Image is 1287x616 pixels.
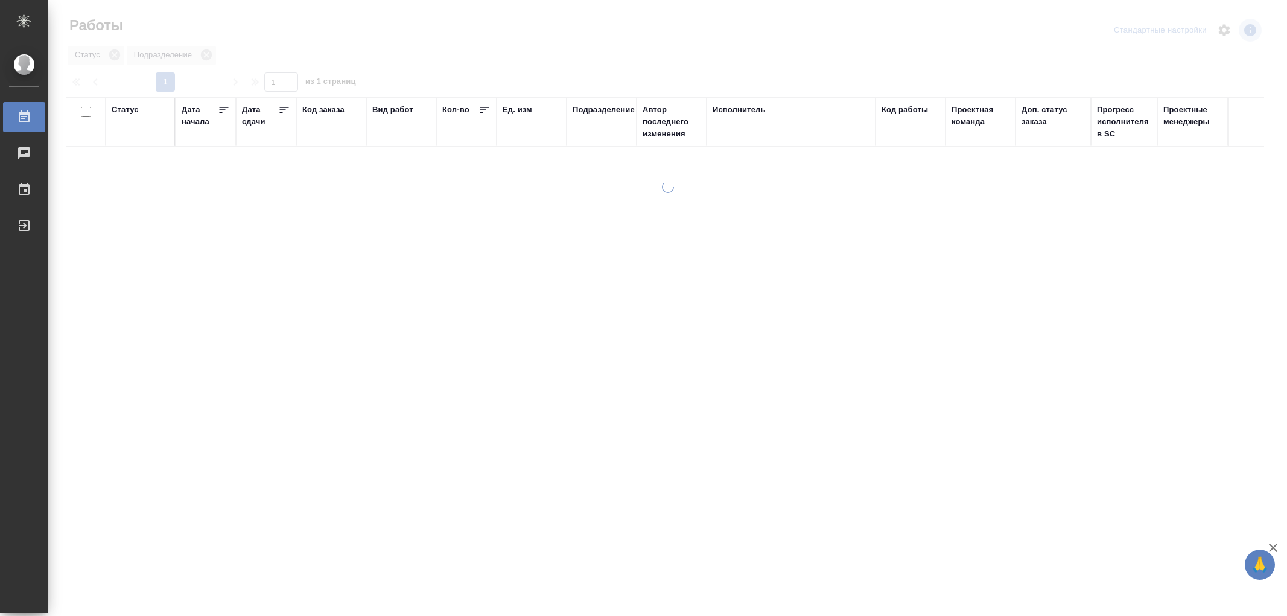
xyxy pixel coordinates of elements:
[503,104,532,116] div: Ед. изм
[643,104,701,140] div: Автор последнего изменения
[302,104,345,116] div: Код заказа
[573,104,635,116] div: Подразделение
[112,104,139,116] div: Статус
[182,104,218,128] div: Дата начала
[1097,104,1151,140] div: Прогресс исполнителя в SC
[242,104,278,128] div: Дата сдачи
[442,104,469,116] div: Кол-во
[1250,552,1270,577] span: 🙏
[1163,104,1221,128] div: Проектные менеджеры
[1022,104,1085,128] div: Доп. статус заказа
[882,104,928,116] div: Код работы
[1245,550,1275,580] button: 🙏
[372,104,413,116] div: Вид работ
[713,104,766,116] div: Исполнитель
[952,104,1009,128] div: Проектная команда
